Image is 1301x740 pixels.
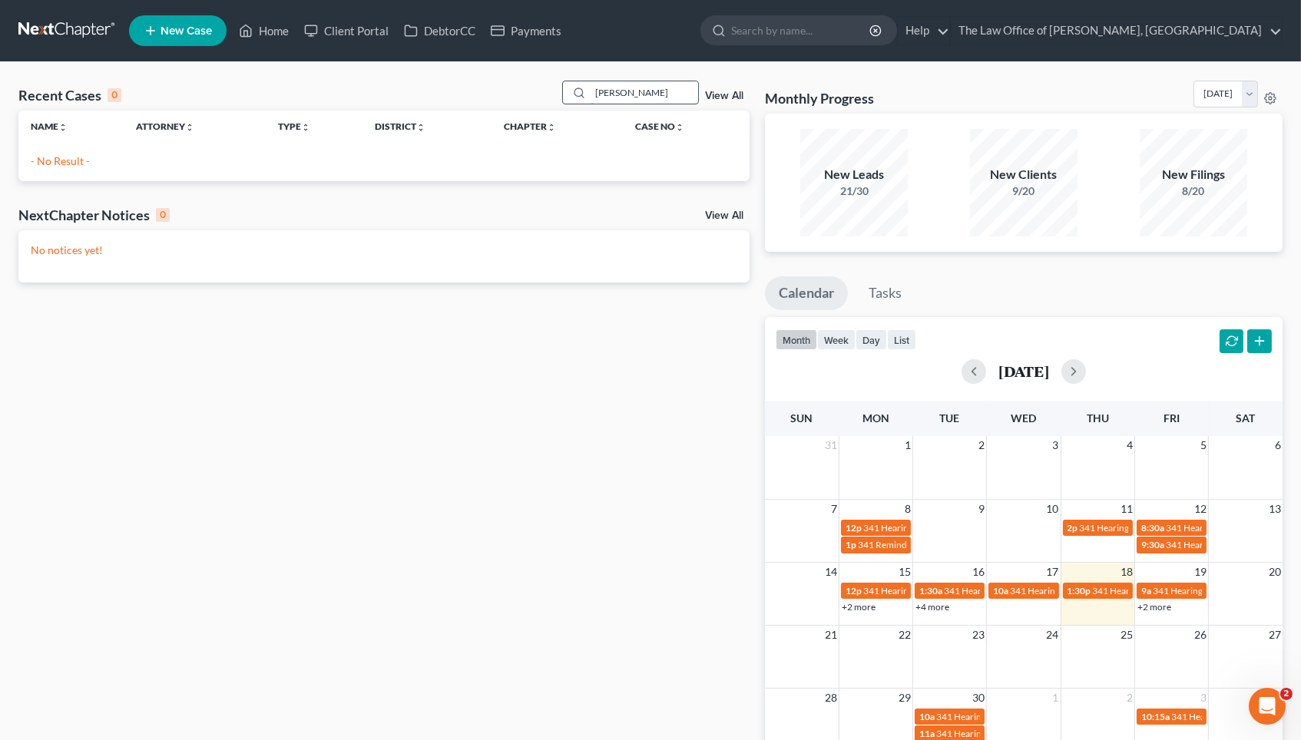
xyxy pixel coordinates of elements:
[1193,626,1208,644] span: 26
[1141,711,1170,722] span: 10:15a
[1199,689,1208,707] span: 3
[1125,689,1134,707] span: 2
[1087,411,1109,425] span: Thu
[1011,411,1036,425] span: Wed
[1236,411,1255,425] span: Sat
[591,81,698,104] input: Search by name...
[136,121,194,132] a: Attorneyunfold_more
[1125,436,1134,454] span: 4
[18,86,121,104] div: Recent Cases
[1045,626,1061,644] span: 24
[919,711,935,722] span: 10a
[842,601,876,613] a: +2 more
[547,123,556,132] i: unfold_more
[887,329,916,350] button: list
[705,91,743,101] a: View All
[790,411,813,425] span: Sun
[817,329,856,350] button: week
[977,500,986,518] span: 9
[776,329,817,350] button: month
[998,363,1049,379] h2: [DATE]
[1141,539,1164,550] span: 9:30a
[1119,626,1134,644] span: 25
[823,689,839,707] span: 28
[951,17,1282,45] a: The Law Office of [PERSON_NAME], [GEOGRAPHIC_DATA]
[897,689,912,707] span: 29
[1193,563,1208,581] span: 19
[855,276,915,310] a: Tasks
[823,563,839,581] span: 14
[971,626,986,644] span: 23
[971,689,986,707] span: 30
[1051,436,1061,454] span: 3
[993,585,1008,596] span: 10a
[31,243,737,258] p: No notices yet!
[504,121,556,132] a: Chapterunfold_more
[1141,522,1164,534] span: 8:30a
[1068,522,1078,534] span: 2p
[765,276,848,310] a: Calendar
[1273,436,1283,454] span: 6
[944,585,1081,596] span: 341 Hearing for [PERSON_NAME]
[1068,585,1091,596] span: 1:30p
[31,121,68,132] a: Nameunfold_more
[1153,585,1290,596] span: 341 Hearing for [PERSON_NAME]
[970,183,1078,199] div: 9/20
[846,585,862,596] span: 12p
[919,728,935,739] span: 11a
[1137,601,1171,613] a: +2 more
[1093,585,1250,596] span: 341 Hearing for Fan, [PERSON_NAME]
[970,166,1078,183] div: New Clients
[1051,689,1061,707] span: 1
[800,183,908,199] div: 21/30
[858,539,1003,550] span: 341 Reminder for [PERSON_NAME]
[396,17,483,45] a: DebtorCC
[765,89,874,107] h3: Monthly Progress
[185,123,194,132] i: unfold_more
[156,208,170,222] div: 0
[161,25,212,37] span: New Case
[863,585,1037,596] span: 341 Hearing for [PERSON_NAME], Essence
[897,563,912,581] span: 15
[919,585,942,596] span: 1:30a
[31,154,737,169] p: - No Result -
[823,436,839,454] span: 31
[1045,500,1061,518] span: 10
[977,436,986,454] span: 2
[231,17,296,45] a: Home
[1280,688,1293,700] span: 2
[897,626,912,644] span: 22
[1119,500,1134,518] span: 11
[1199,436,1208,454] span: 5
[936,728,1155,739] span: 341 Hearing for [PERSON_NAME] & [PERSON_NAME]
[1164,411,1180,425] span: Fri
[846,539,856,550] span: 1p
[829,500,839,518] span: 7
[376,121,426,132] a: Districtunfold_more
[915,601,949,613] a: +4 more
[1140,166,1247,183] div: New Filings
[800,166,908,183] div: New Leads
[856,329,887,350] button: day
[1267,626,1283,644] span: 27
[483,17,569,45] a: Payments
[108,88,121,102] div: 0
[846,522,862,534] span: 12p
[1267,563,1283,581] span: 20
[1045,563,1061,581] span: 17
[417,123,426,132] i: unfold_more
[1010,585,1147,596] span: 341 Hearing for [PERSON_NAME]
[862,411,889,425] span: Mon
[675,123,684,132] i: unfold_more
[1080,522,1217,534] span: 341 Hearing for [PERSON_NAME]
[1119,563,1134,581] span: 18
[903,436,912,454] span: 1
[898,17,949,45] a: Help
[1249,688,1286,725] iframe: Intercom live chat
[1140,183,1247,199] div: 8/20
[705,210,743,221] a: View All
[635,121,684,132] a: Case Nounfold_more
[1141,585,1151,596] span: 9a
[940,411,960,425] span: Tue
[1267,500,1283,518] span: 13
